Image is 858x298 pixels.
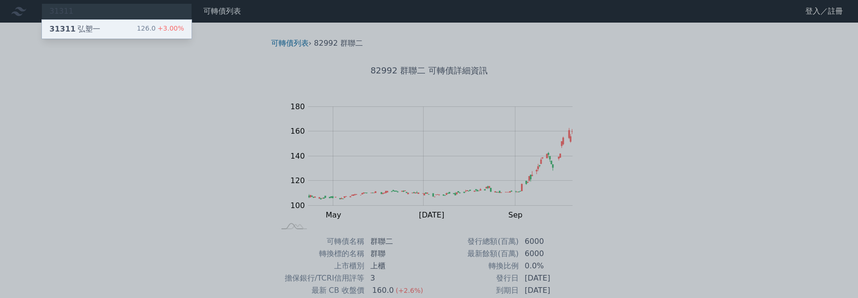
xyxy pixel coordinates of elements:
div: 126.0 [137,24,184,35]
div: 弘塑一 [49,24,100,35]
a: 31311弘塑一 126.0+3.00% [42,20,192,39]
span: 31311 [49,24,76,33]
iframe: Chat Widget [811,253,858,298]
span: +3.00% [156,24,184,32]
